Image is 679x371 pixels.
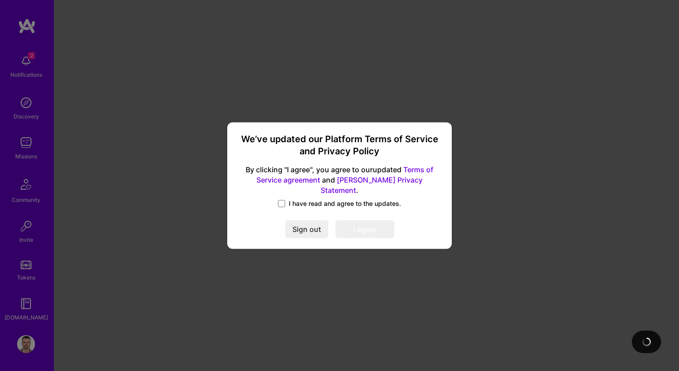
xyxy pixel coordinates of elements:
h3: We’ve updated our Platform Terms of Service and Privacy Policy [238,133,441,157]
span: By clicking "I agree", you agree to our updated and . [238,165,441,196]
a: [PERSON_NAME] Privacy Statement [321,175,423,195]
a: Terms of Service agreement [256,165,433,184]
button: I agree [335,220,394,238]
img: loading [640,336,653,348]
span: I have read and agree to the updates. [289,199,401,208]
button: Sign out [285,220,328,238]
